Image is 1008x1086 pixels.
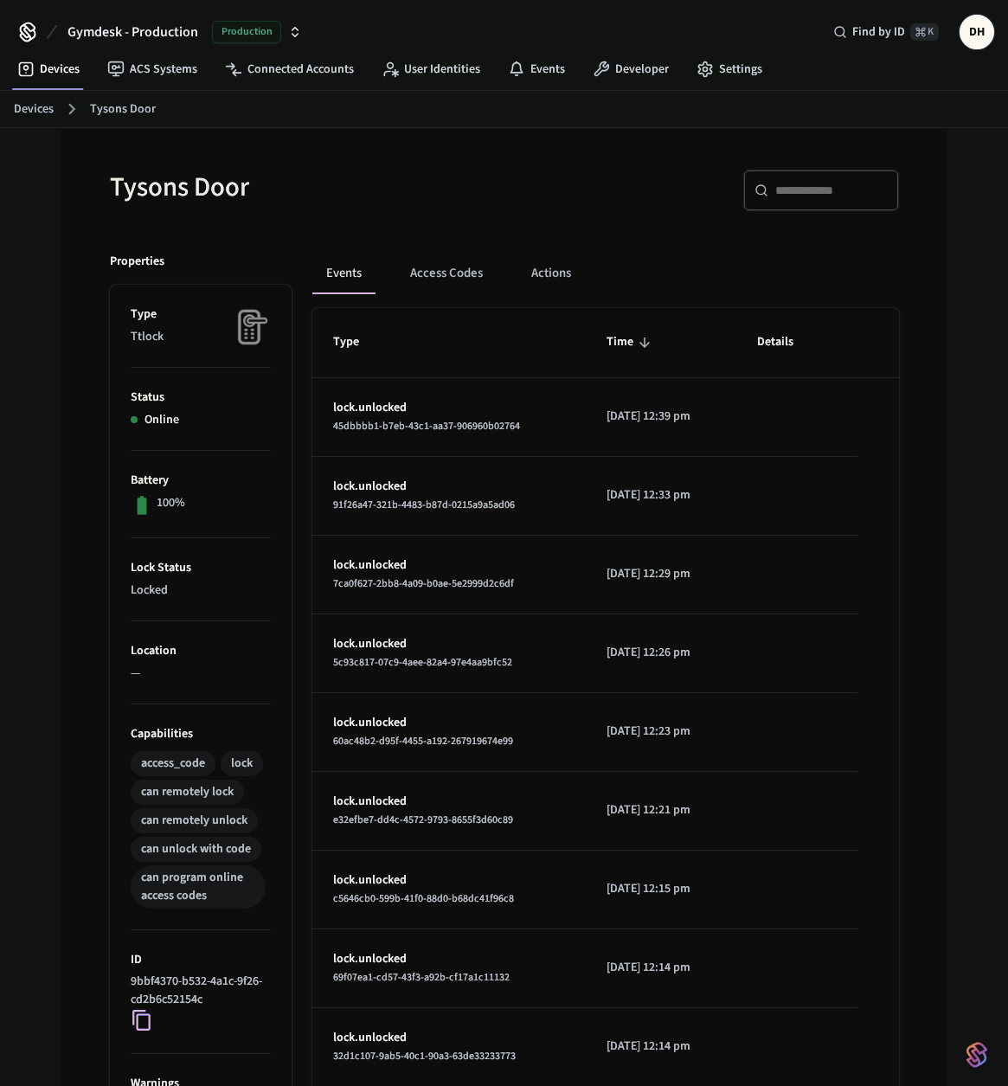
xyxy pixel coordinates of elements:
span: 69f07ea1-cd57-43f3-a92b-cf17a1c11132 [333,970,510,985]
p: [DATE] 12:33 pm [607,486,716,504]
span: 60ac48b2-d95f-4455-a192-267919674e99 [333,734,513,749]
p: lock.unlocked [333,478,566,496]
span: c5646cb0-599b-41f0-88d0-b68dc41f96c8 [333,891,514,906]
p: [DATE] 12:29 pm [607,565,716,583]
p: Properties [110,253,164,271]
p: lock.unlocked [333,556,566,575]
span: Details [757,329,816,356]
p: 100% [157,494,185,512]
div: can remotely unlock [141,812,247,830]
span: e32efbe7-dd4c-4572-9793-8655f3d60c89 [333,813,513,827]
div: Find by ID⌘ K [819,16,953,48]
p: — [131,665,271,683]
span: 45dbbbb1-b7eb-43c1-aa37-906960b02764 [333,419,520,434]
p: lock.unlocked [333,635,566,653]
img: Placeholder Lock Image [228,305,271,349]
div: ant example [312,253,899,294]
p: Battery [131,472,271,490]
p: [DATE] 12:21 pm [607,801,716,819]
span: DH [961,16,992,48]
a: Developer [579,54,683,85]
p: ID [131,951,271,969]
a: Devices [3,54,93,85]
span: Time [607,329,656,356]
p: Location [131,642,271,660]
p: lock.unlocked [333,1029,566,1047]
span: ⌘ K [910,23,939,41]
p: [DATE] 12:14 pm [607,1038,716,1056]
span: Find by ID [852,23,905,41]
p: Capabilities [131,725,271,743]
span: Production [212,21,281,43]
div: can remotely lock [141,783,234,801]
a: Devices [14,100,54,119]
p: [DATE] 12:26 pm [607,644,716,662]
div: can program online access codes [141,869,255,905]
span: Type [333,329,382,356]
p: Lock Status [131,559,271,577]
div: access_code [141,755,205,773]
span: 91f26a47-321b-4483-b87d-0215a9a5ad06 [333,498,515,512]
span: 5c93c817-07c9-4aee-82a4-97e4aa9bfc52 [333,655,512,670]
span: 32d1c107-9ab5-40c1-90a3-63de33233773 [333,1049,516,1064]
a: Connected Accounts [211,54,368,85]
span: Gymdesk - Production [67,22,198,42]
a: Settings [683,54,776,85]
p: [DATE] 12:23 pm [607,723,716,741]
button: Access Codes [396,253,497,294]
p: lock.unlocked [333,871,566,890]
a: Tysons Door [90,100,156,119]
p: Status [131,389,271,407]
a: User Identities [368,54,494,85]
p: lock.unlocked [333,714,566,732]
p: 9bbf4370-b532-4a1c-9f26-cd2b6c52154c [131,973,264,1009]
span: 7ca0f627-2bb8-4a09-b0ae-5e2999d2c6df [333,576,514,591]
a: Events [494,54,579,85]
div: can unlock with code [141,840,251,858]
div: lock [231,755,253,773]
p: Locked [131,582,271,600]
button: Events [312,253,376,294]
button: DH [960,15,994,49]
button: Actions [517,253,585,294]
p: [DATE] 12:15 pm [607,880,716,898]
p: lock.unlocked [333,399,566,417]
img: SeamLogoGradient.69752ec5.svg [966,1041,987,1069]
p: Type [131,305,271,324]
p: [DATE] 12:39 pm [607,408,716,426]
p: Online [144,411,179,429]
h5: Tysons Door [110,170,494,205]
p: lock.unlocked [333,950,566,968]
p: [DATE] 12:14 pm [607,959,716,977]
p: Ttlock [131,328,271,346]
p: lock.unlocked [333,793,566,811]
a: ACS Systems [93,54,211,85]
